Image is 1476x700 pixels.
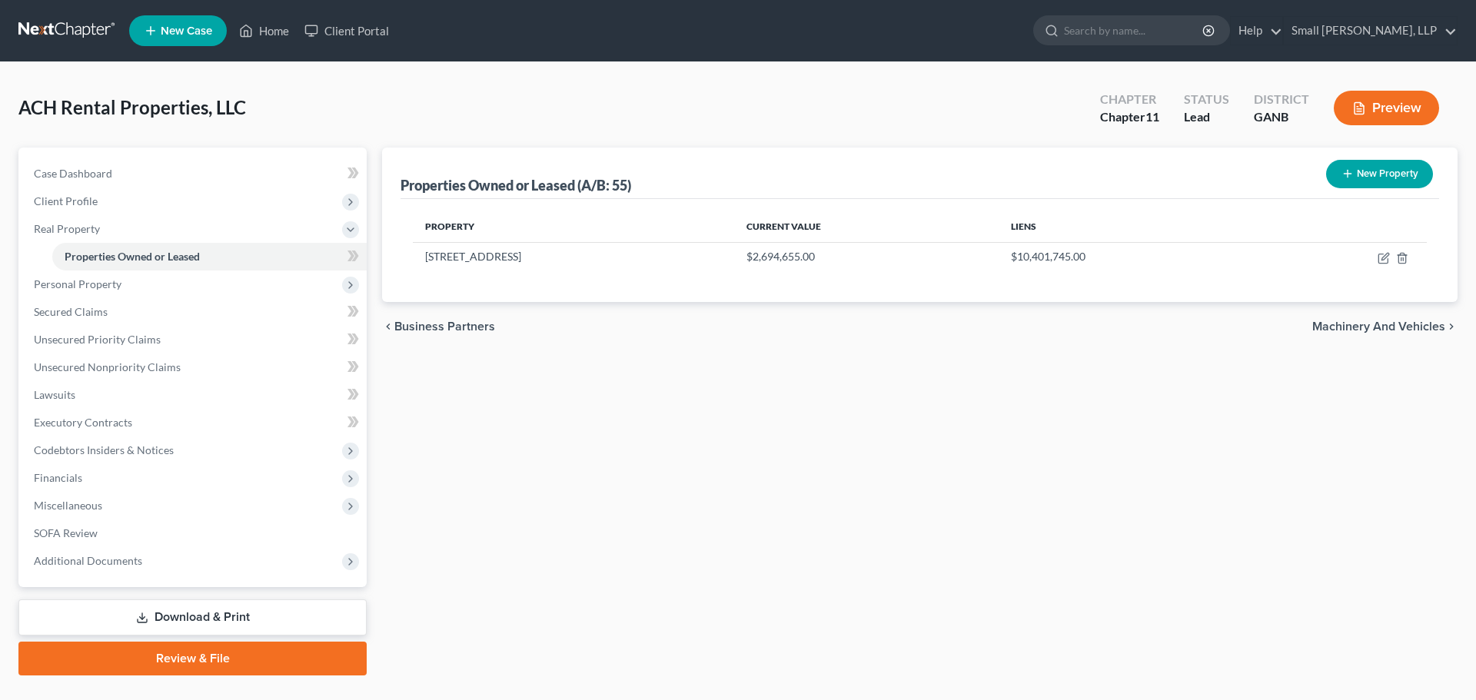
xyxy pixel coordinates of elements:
a: Case Dashboard [22,160,367,187]
span: Properties Owned or Leased [65,250,200,263]
a: Properties Owned or Leased [52,243,367,270]
a: Unsecured Nonpriority Claims [22,353,367,381]
td: $2,694,655.00 [734,242,999,271]
a: Review & File [18,642,367,675]
span: Codebtors Insiders & Notices [34,443,174,456]
th: Current Value [734,211,999,242]
div: District [1254,91,1309,108]
td: $10,401,745.00 [999,242,1263,271]
a: Help [1231,17,1282,45]
span: Case Dashboard [34,167,112,180]
div: Properties Owned or Leased (A/B: 55) [401,176,631,194]
span: Lawsuits [34,388,75,401]
span: Additional Documents [34,554,142,567]
th: Property [413,211,734,242]
span: Unsecured Priority Claims [34,333,161,346]
div: Chapter [1100,91,1159,108]
a: Secured Claims [22,298,367,326]
span: Miscellaneous [34,499,102,512]
span: Real Property [34,222,100,235]
span: Financials [34,471,82,484]
a: Home [231,17,297,45]
span: Machinery and Vehicles [1312,320,1445,333]
a: SOFA Review [22,519,367,547]
span: Secured Claims [34,305,108,318]
a: Client Portal [297,17,397,45]
a: Unsecured Priority Claims [22,326,367,353]
span: Client Profile [34,194,98,207]
a: Small [PERSON_NAME], LLP [1284,17,1457,45]
a: Executory Contracts [22,409,367,436]
i: chevron_left [382,320,394,333]
span: 11 [1145,109,1159,124]
span: Unsecured Nonpriority Claims [34,360,181,373]
input: Search by name... [1064,16,1205,45]
button: chevron_left Business Partners [382,320,495,333]
a: Lawsuits [22,381,367,409]
div: Chapter [1100,108,1159,126]
span: SOFA Review [34,526,98,539]
td: [STREET_ADDRESS] [413,242,734,271]
span: Executory Contracts [34,416,132,429]
div: Lead [1184,108,1229,126]
span: New Case [161,25,212,37]
button: Machinery and Vehicles chevron_right [1312,320,1458,333]
button: Preview [1334,91,1439,125]
div: Status [1184,91,1229,108]
span: Personal Property [34,277,121,290]
div: GANB [1254,108,1309,126]
span: ACH Rental Properties, LLC [18,96,246,118]
a: Download & Print [18,599,367,635]
button: New Property [1326,160,1433,188]
th: Liens [999,211,1263,242]
span: Business Partners [394,320,495,333]
i: chevron_right [1445,320,1458,333]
